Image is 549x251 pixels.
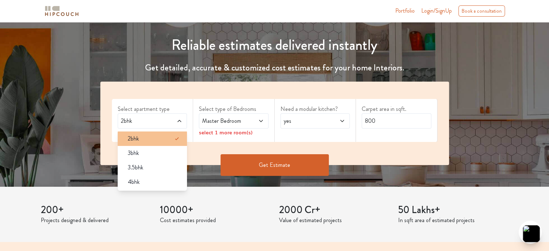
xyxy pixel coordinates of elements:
[282,117,330,125] span: yes
[221,154,329,176] button: Get Estimate
[119,117,167,125] span: 2bhk
[279,204,389,216] h3: 2000 Cr+
[128,163,143,172] span: 3.5bhk
[362,105,431,113] label: Carpet area in sqft.
[398,216,509,225] p: In sqft area of estimated projects
[41,216,151,225] p: Projects designed & delivered
[398,204,509,216] h3: 50 Lakhs+
[199,129,269,136] div: select 1 more room(s)
[128,134,139,143] span: 2bhk
[96,62,453,73] h4: Get detailed, accurate & customized cost estimates for your home Interiors.
[362,113,431,129] input: Enter area sqft
[118,105,187,113] label: Select apartment type
[44,3,80,19] span: logo-horizontal.svg
[41,204,151,216] h3: 200+
[279,216,389,225] p: Value of estimated projects
[128,149,139,157] span: 3bhk
[199,105,269,113] label: Select type of Bedrooms
[201,117,248,125] span: Master Bedroom
[128,178,140,186] span: 4bhk
[280,105,350,113] label: Need a modular kitchen?
[421,7,452,15] span: Login/SignUp
[44,5,80,17] img: logo-horizontal.svg
[160,216,270,225] p: Cost estimates provided
[160,204,270,216] h3: 10000+
[395,7,415,15] a: Portfolio
[96,36,453,54] h1: Reliable estimates delivered instantly
[458,5,505,17] div: Book a consultation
